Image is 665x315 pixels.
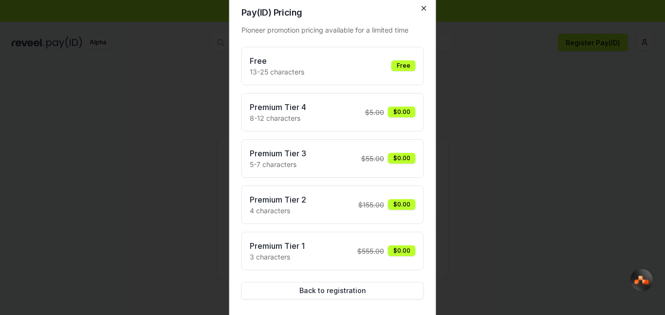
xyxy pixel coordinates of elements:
[241,282,424,299] button: Back to registration
[250,194,306,205] h3: Premium Tier 2
[361,153,384,164] span: $ 55.00
[391,60,416,71] div: Free
[241,8,424,17] h2: Pay(ID) Pricing
[250,159,306,169] p: 5-7 characters
[250,205,306,216] p: 4 characters
[388,153,416,164] div: $0.00
[241,25,424,35] div: Pioneer promotion pricing available for a limited time
[250,113,306,123] p: 8-12 characters
[388,199,416,210] div: $0.00
[357,246,384,256] span: $ 555.00
[250,67,304,77] p: 13-25 characters
[250,252,305,262] p: 3 characters
[388,107,416,117] div: $0.00
[365,107,384,117] span: $ 5.00
[358,200,384,210] span: $ 155.00
[388,245,416,256] div: $0.00
[250,55,304,67] h3: Free
[250,148,306,159] h3: Premium Tier 3
[250,240,305,252] h3: Premium Tier 1
[250,101,306,113] h3: Premium Tier 4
